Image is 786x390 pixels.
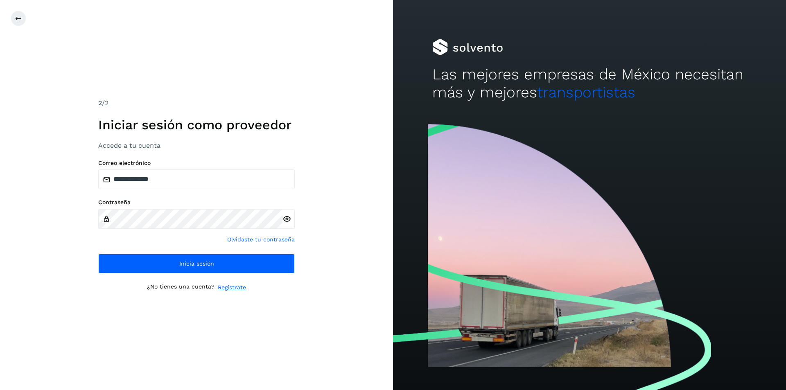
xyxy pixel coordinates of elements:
a: Olvidaste tu contraseña [227,235,295,244]
button: Inicia sesión [98,254,295,273]
span: transportistas [537,83,635,101]
h2: Las mejores empresas de México necesitan más y mejores [432,65,747,102]
span: 2 [98,99,102,107]
label: Correo electrónico [98,160,295,167]
p: ¿No tienes una cuenta? [147,283,215,292]
a: Regístrate [218,283,246,292]
div: /2 [98,98,295,108]
span: Inicia sesión [179,261,214,266]
label: Contraseña [98,199,295,206]
h1: Iniciar sesión como proveedor [98,117,295,133]
h3: Accede a tu cuenta [98,142,295,149]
